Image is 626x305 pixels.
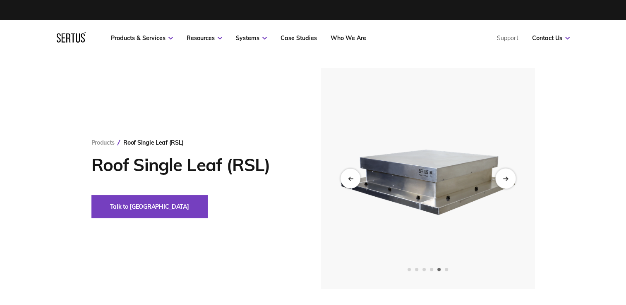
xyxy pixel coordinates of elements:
[532,34,570,42] a: Contact Us
[430,268,433,271] span: Go to slide 4
[91,155,296,175] h1: Roof Single Leaf (RSL)
[341,169,360,188] div: Previous slide
[408,268,411,271] span: Go to slide 1
[497,34,518,42] a: Support
[281,34,317,42] a: Case Studies
[495,168,516,188] div: Next slide
[91,139,115,146] a: Products
[445,268,448,271] span: Go to slide 6
[422,268,426,271] span: Go to slide 3
[331,34,366,42] a: Who We Are
[111,34,173,42] a: Products & Services
[415,268,418,271] span: Go to slide 2
[236,34,267,42] a: Systems
[91,195,208,218] button: Talk to [GEOGRAPHIC_DATA]
[187,34,222,42] a: Resources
